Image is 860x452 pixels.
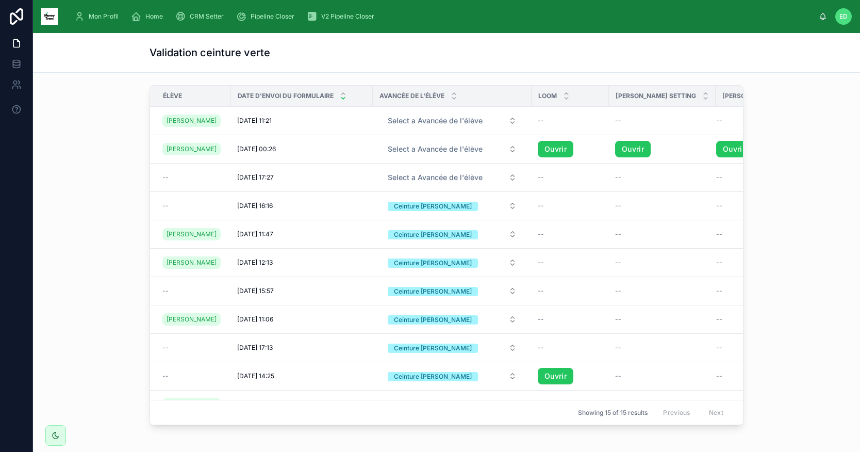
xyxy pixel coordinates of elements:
span: [PERSON_NAME] [167,117,217,125]
a: Home [128,7,170,26]
button: Select Button [379,168,525,187]
span: Loom [538,92,557,100]
span: -- [538,287,544,295]
span: -- [538,173,544,182]
span: Mon Profil [89,12,119,21]
span: [DATE] 00:26 [237,145,276,153]
button: Select Button [379,253,525,272]
a: Ouvrir [538,368,573,384]
span: -- [538,230,544,238]
span: -- [716,117,722,125]
a: V2 Pipeline Closer [304,7,382,26]
button: Select Button [379,111,525,130]
span: -- [538,344,544,352]
a: CRM Setter [172,7,231,26]
span: [DATE] 14:25 [237,372,274,380]
a: [PERSON_NAME] [162,313,221,326]
span: -- [716,202,722,210]
span: [PERSON_NAME] [167,230,217,238]
span: -- [162,287,169,295]
span: Élève [163,92,182,100]
span: -- [538,117,544,125]
span: -- [716,230,722,238]
button: Select Button [379,367,525,385]
span: -- [538,259,544,267]
span: Pipeline Closer [251,12,294,21]
button: Select Button [379,338,525,357]
span: ED [839,12,848,21]
span: -- [615,344,621,352]
span: [DATE] 16:16 [237,202,273,210]
button: Select Button [379,282,525,300]
span: -- [615,287,621,295]
a: Pipeline Closer [233,7,302,26]
div: Ceinture [PERSON_NAME] [394,315,472,325]
span: Avancée de l'élève [379,92,444,100]
a: [PERSON_NAME] [162,115,221,127]
span: -- [716,173,722,182]
span: [PERSON_NAME] [167,315,217,324]
span: [DATE] 15:57 [237,287,274,295]
span: V2 Pipeline Closer [321,12,374,21]
span: -- [716,287,722,295]
div: Ceinture [PERSON_NAME] [394,259,472,268]
span: -- [716,315,722,324]
span: -- [538,315,544,324]
span: -- [162,202,169,210]
a: Ouvrir [615,141,651,157]
span: Home [145,12,163,21]
span: -- [615,315,621,324]
span: [PERSON_NAME] closing [722,92,786,100]
span: -- [716,344,722,352]
span: -- [615,117,621,125]
span: Select a Avancée de l'élève [388,144,483,154]
span: -- [615,230,621,238]
span: -- [615,372,621,380]
span: Date d'envoi du formulaire [238,92,334,100]
a: [PERSON_NAME] [162,256,221,269]
span: [DATE] 17:13 [237,344,273,352]
span: -- [615,173,621,182]
button: Select Button [379,225,525,244]
div: Ceinture [PERSON_NAME] [394,287,472,296]
span: [PERSON_NAME] Setting [616,92,696,100]
div: Ceinture [PERSON_NAME] [394,372,472,381]
h1: Validation ceinture verte [150,45,270,60]
span: -- [162,344,169,352]
button: Select Button [379,310,525,329]
span: [DATE] 11:06 [237,315,273,324]
button: Select Button [379,197,525,215]
span: -- [162,173,169,182]
span: -- [538,202,544,210]
img: App logo [41,8,58,25]
span: [DATE] 12:13 [237,259,273,267]
div: Ceinture [PERSON_NAME] [394,344,472,353]
a: Ouvrir [538,141,573,157]
span: [PERSON_NAME] [167,259,217,267]
span: [DATE] 11:21 [237,117,272,125]
div: Ceinture [PERSON_NAME] [394,230,472,239]
span: [DATE] 11:47 [237,230,273,238]
span: Select a Avancée de l'élève [388,116,483,126]
span: CRM Setter [190,12,224,21]
span: [DATE] 17:27 [237,173,274,182]
div: scrollable content [66,5,819,28]
span: -- [162,372,169,380]
span: -- [716,372,722,380]
a: [PERSON_NAME] [162,143,221,155]
a: Ouvrir [716,141,752,157]
button: Select Button [379,395,525,414]
a: Mon Profil [71,7,126,26]
span: -- [615,259,621,267]
span: -- [615,202,621,210]
button: Select Button [379,140,525,158]
div: Ceinture [PERSON_NAME] [394,202,472,211]
span: Select a Avancée de l'élève [388,172,483,183]
a: [PERSON_NAME] [162,398,221,411]
span: -- [716,259,722,267]
a: [PERSON_NAME] [162,228,221,240]
span: [PERSON_NAME] [167,145,217,153]
span: Showing 15 of 15 results [578,409,648,417]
